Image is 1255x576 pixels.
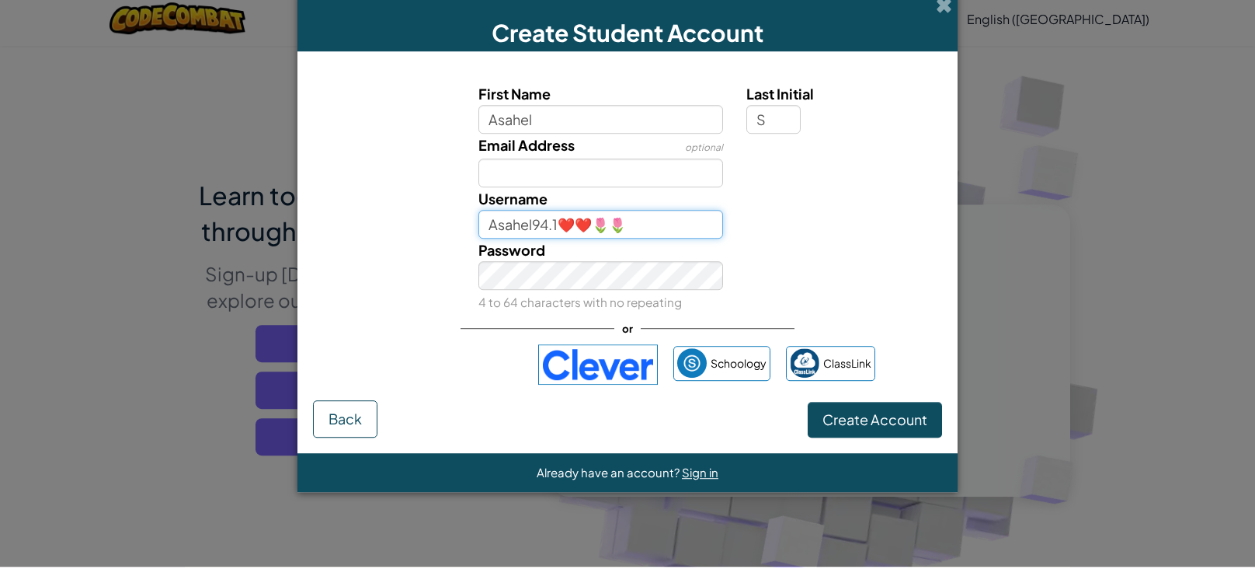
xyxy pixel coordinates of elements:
[746,94,814,112] span: Last Initial
[823,361,871,384] span: ClassLink
[808,411,942,447] button: Create Account
[478,304,682,319] small: 4 to 64 characters with no repeating
[478,250,545,268] span: Password
[677,358,707,387] img: schoology.png
[492,27,763,57] span: Create Student Account
[373,357,530,391] iframe: Sign in with Google Button
[685,151,723,162] span: optional
[478,94,551,112] span: First Name
[538,354,658,394] img: clever-logo-blue.png
[682,474,718,489] a: Sign in
[478,145,575,163] span: Email Address
[478,199,548,217] span: Username
[537,474,682,489] span: Already have an account?
[329,419,362,437] span: Back
[790,358,819,387] img: classlink-logo-small.png
[614,326,641,349] span: or
[313,410,377,447] button: Back
[711,361,767,384] span: Schoology
[822,420,927,438] span: Create Account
